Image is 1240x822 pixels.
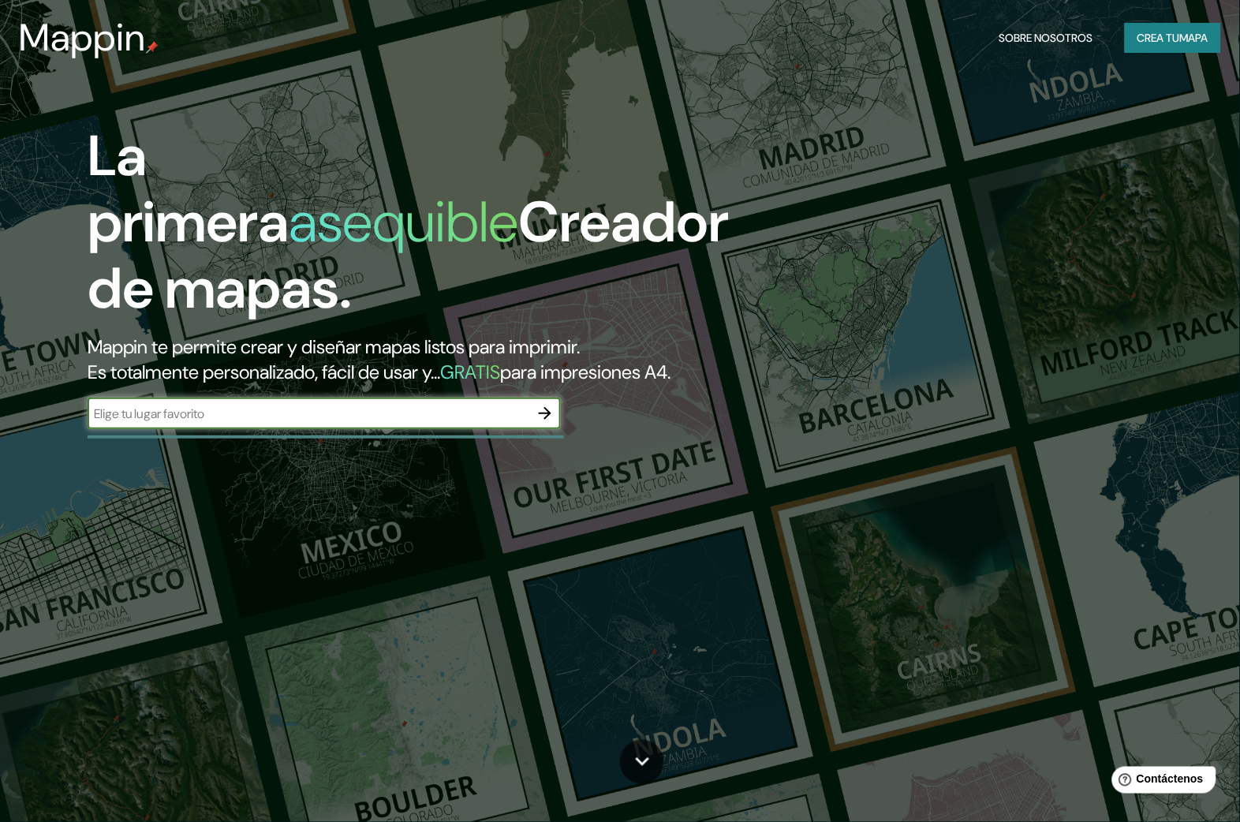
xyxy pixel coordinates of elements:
font: GRATIS [441,360,501,384]
font: mapa [1180,31,1208,45]
font: Mappin [19,13,146,62]
font: Creador de mapas. [88,185,730,325]
font: para impresiones A4. [501,360,671,384]
font: Crea tu [1137,31,1180,45]
input: Elige tu lugar favorito [88,405,529,423]
button: Crea tumapa [1125,23,1221,53]
font: Es totalmente personalizado, fácil de usar y... [88,360,441,384]
button: Sobre nosotros [993,23,1100,53]
font: asequible [289,185,519,259]
font: Sobre nosotros [999,31,1093,45]
font: La primera [88,119,289,259]
iframe: Lanzador de widgets de ayuda [1100,760,1223,805]
img: pin de mapeo [146,41,159,54]
font: Mappin te permite crear y diseñar mapas listos para imprimir. [88,334,581,359]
